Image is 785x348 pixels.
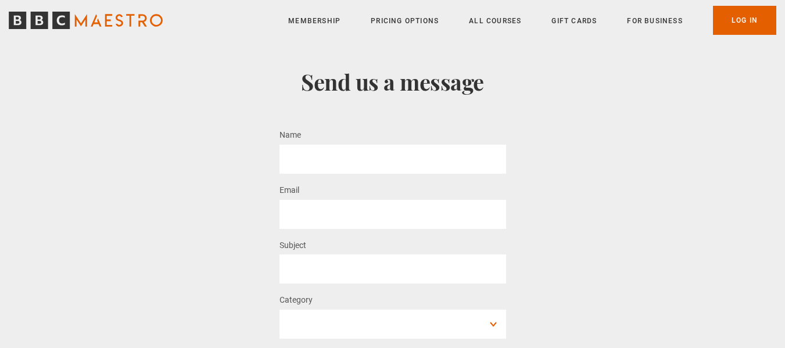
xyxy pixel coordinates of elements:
svg: BBC Maestro [9,12,163,29]
label: Name [279,128,301,142]
a: Pricing Options [371,15,439,27]
nav: Primary [288,6,776,35]
label: Category [279,293,313,307]
a: Log In [713,6,776,35]
a: All Courses [469,15,521,27]
a: Membership [288,15,340,27]
label: Subject [279,239,306,253]
a: For business [627,15,682,27]
a: Gift Cards [551,15,597,27]
label: Email [279,184,299,198]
